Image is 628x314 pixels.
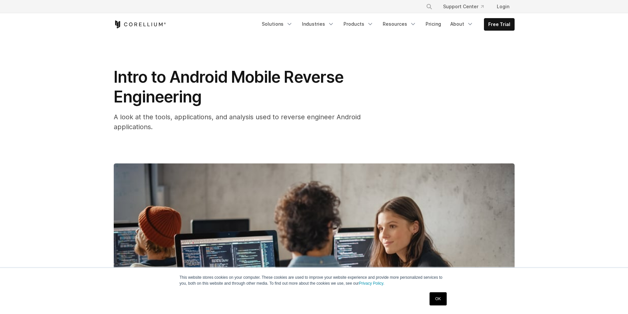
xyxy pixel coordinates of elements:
[430,292,446,305] a: OK
[446,18,477,30] a: About
[418,1,515,13] div: Navigation Menu
[422,18,445,30] a: Pricing
[359,281,384,286] a: Privacy Policy.
[423,1,435,13] button: Search
[484,18,514,30] a: Free Trial
[492,1,515,13] a: Login
[438,1,489,13] a: Support Center
[114,20,166,28] a: Corellium Home
[180,274,449,286] p: This website stores cookies on your computer. These cookies are used to improve your website expe...
[258,18,297,30] a: Solutions
[340,18,377,30] a: Products
[298,18,338,30] a: Industries
[379,18,420,30] a: Resources
[114,67,344,106] span: Intro to Android Mobile Reverse Engineering
[258,18,515,31] div: Navigation Menu
[114,113,361,131] span: A look at the tools, applications, and analysis used to reverse engineer Android applications.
